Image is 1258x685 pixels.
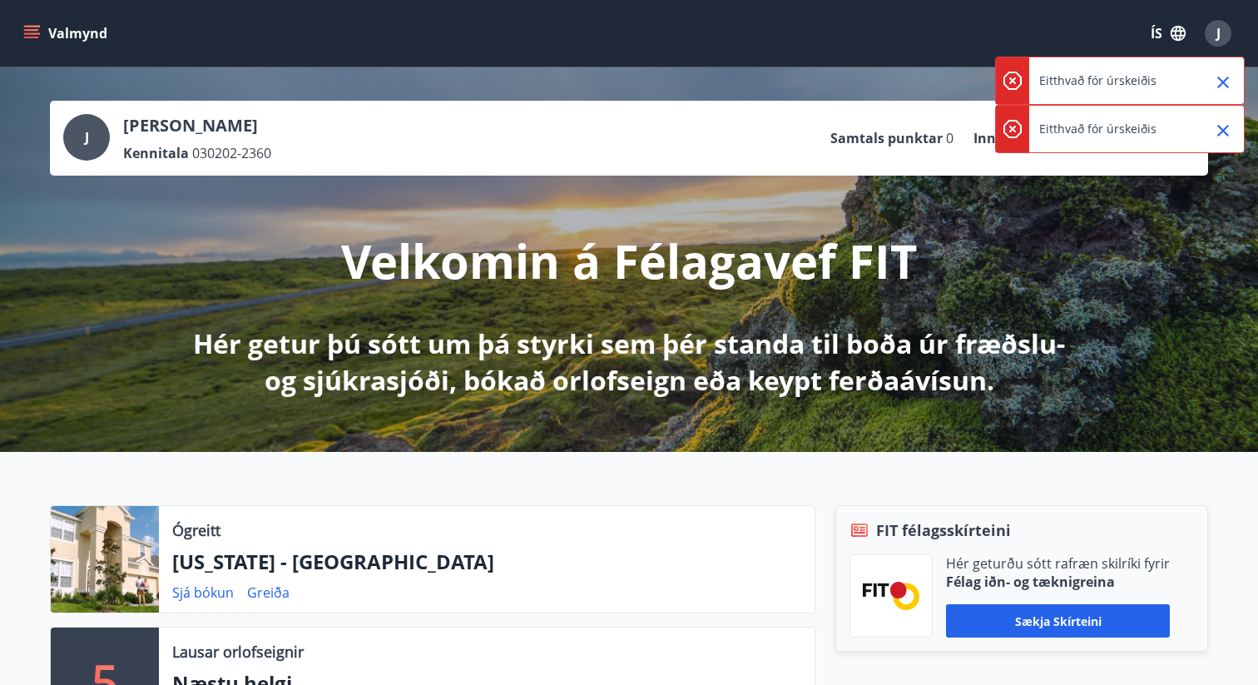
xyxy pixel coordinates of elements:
[172,548,801,576] p: [US_STATE] - [GEOGRAPHIC_DATA]
[123,144,189,162] p: Kennitala
[172,641,304,663] p: Lausar orlofseignir
[1209,117,1237,145] button: Close
[192,144,271,162] span: 030202-2360
[1216,24,1221,42] span: J
[1198,13,1238,53] button: J
[172,519,220,541] p: Ógreitt
[190,325,1068,399] p: Hér getur þú sótt um þá styrki sem þér standa til boða úr fræðslu- og sjúkrasjóði, bókað orlofsei...
[863,582,919,609] img: FPQVkF9lTnNbbaRSFyT17YYeljoOGk5m51IhT0bO.png
[876,519,1011,541] span: FIT félagsskírteini
[123,114,271,137] p: [PERSON_NAME]
[172,583,234,602] a: Sjá bókun
[973,129,1028,147] p: Inneign :
[1209,68,1237,97] button: Close
[946,604,1170,638] button: Sækja skírteini
[1039,72,1156,89] p: Eitthvað fór úrskeiðis
[946,573,1170,591] p: Félag iðn- og tæknigreina
[1142,18,1195,48] button: ÍS
[1039,121,1156,137] p: Eitthvað fór úrskeiðis
[830,129,943,147] p: Samtals punktar
[20,18,114,48] button: menu
[85,128,89,146] span: J
[946,554,1170,573] p: Hér geturðu sótt rafræn skilríki fyrir
[247,583,290,602] a: Greiða
[341,229,917,292] p: Velkomin á Félagavef FIT
[946,129,953,147] span: 0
